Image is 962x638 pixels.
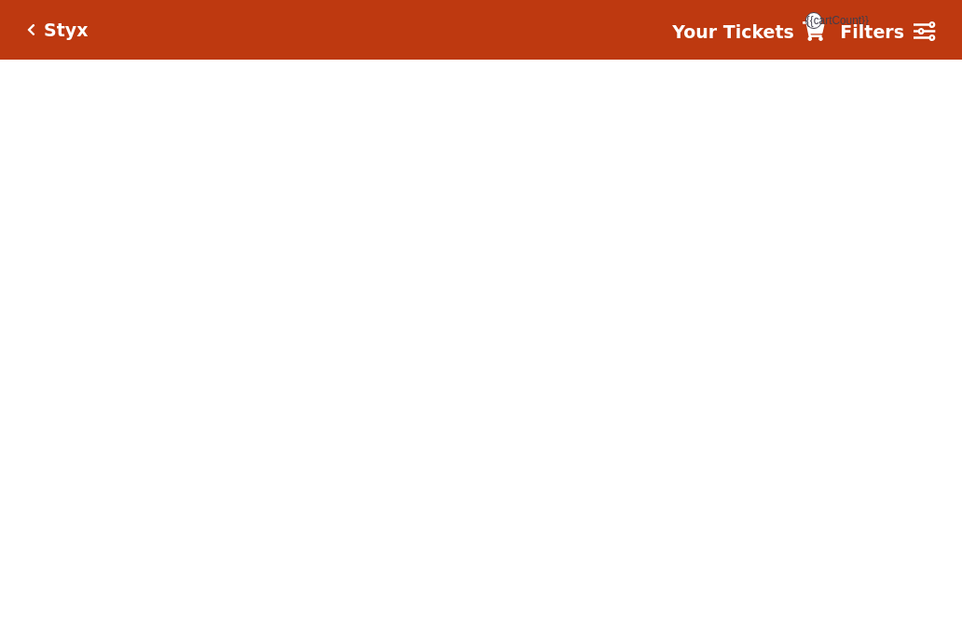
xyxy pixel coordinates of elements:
a: Filters [840,19,935,46]
span: {{cartCount}} [805,12,822,29]
h5: Styx [44,20,88,41]
strong: Your Tickets [672,21,794,42]
a: Click here to go back to filters [27,23,35,36]
strong: Filters [840,21,904,42]
a: Your Tickets {{cartCount}} [672,19,825,46]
